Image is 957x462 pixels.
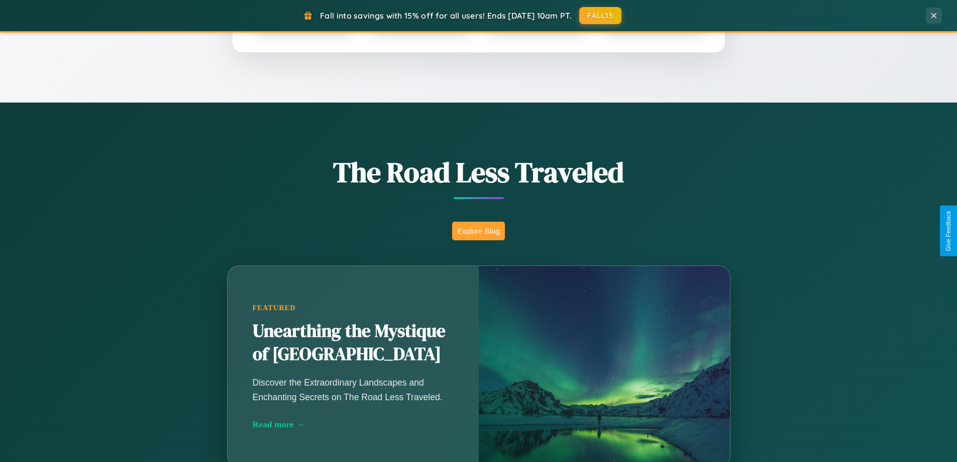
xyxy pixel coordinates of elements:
div: Read more → [253,419,454,430]
button: FALL15 [579,7,621,24]
h1: The Road Less Traveled [177,153,780,192]
div: Featured [253,304,454,312]
span: Fall into savings with 15% off for all users! Ends [DATE] 10am PT. [320,11,572,21]
div: Give Feedback [945,211,952,251]
button: Explore Blog [452,222,505,240]
p: Discover the Extraordinary Landscapes and Enchanting Secrets on The Road Less Traveled. [253,376,454,404]
h2: Unearthing the Mystique of [GEOGRAPHIC_DATA] [253,320,454,366]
